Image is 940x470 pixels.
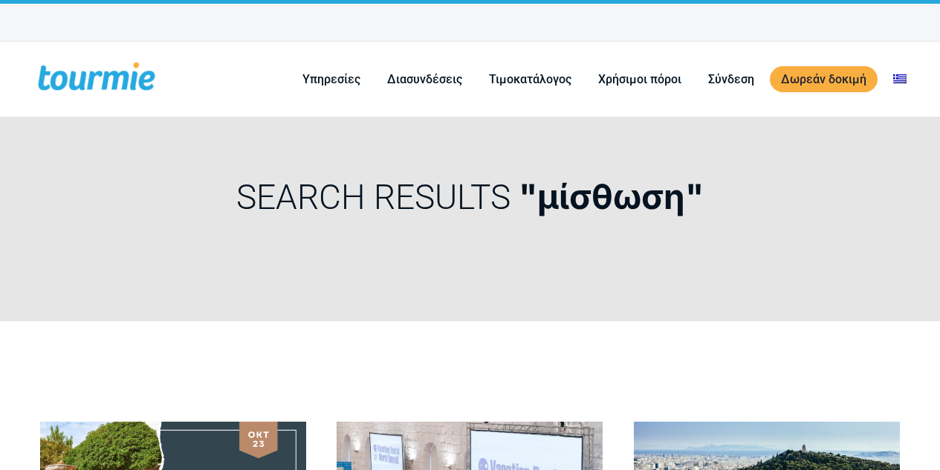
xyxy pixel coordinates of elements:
[697,70,765,88] a: Σύνδεση
[236,177,510,217] span: Search Results
[587,70,693,88] a: Χρήσιμοι πόροι
[519,176,704,217] span: "μίσθωση"
[770,66,878,92] a: Δωρεάν δοκιμή
[291,70,372,88] a: Υπηρεσίες
[478,70,583,88] a: Τιμοκατάλογος
[376,70,473,88] a: Διασυνδέσεις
